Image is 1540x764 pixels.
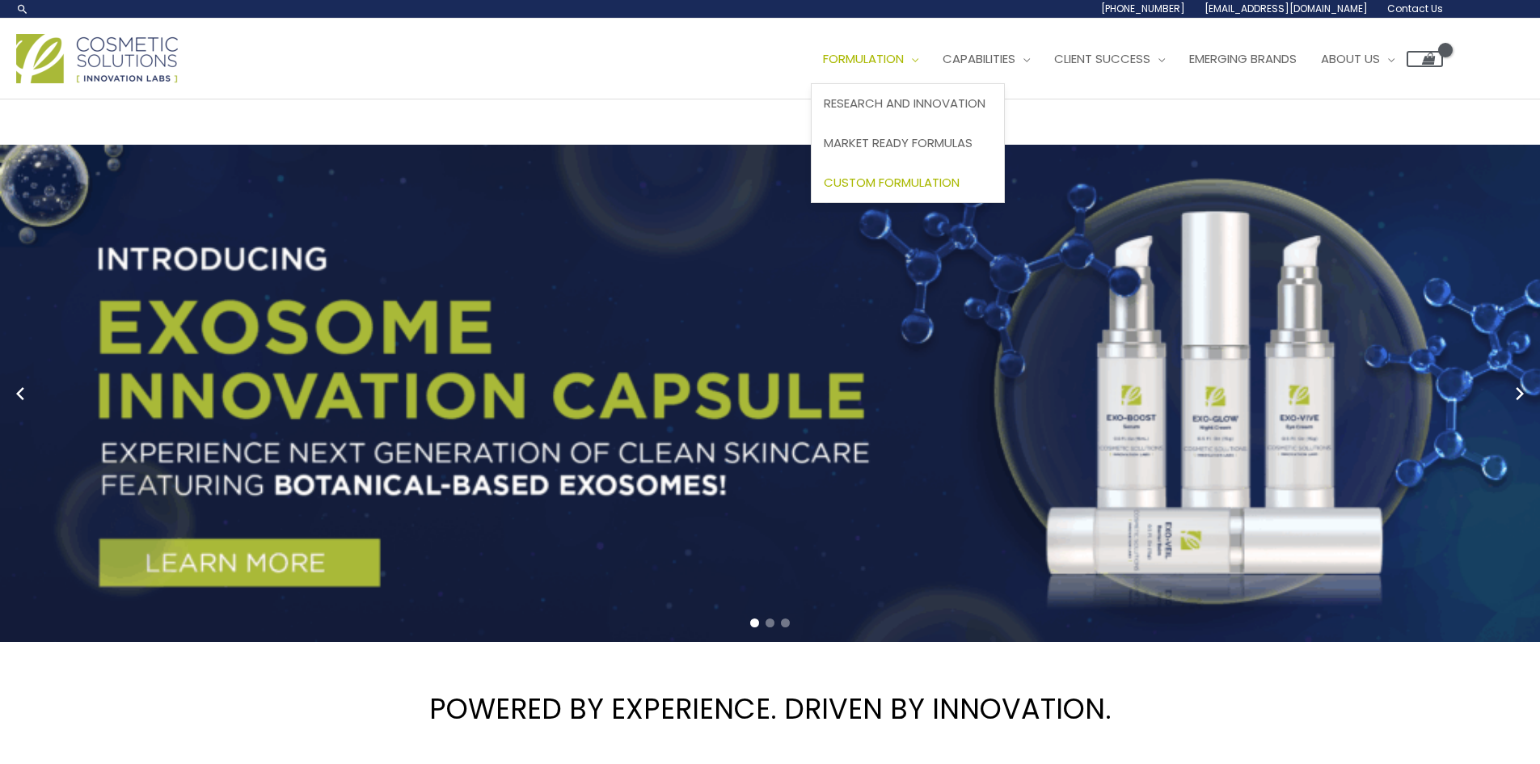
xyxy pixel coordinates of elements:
[1101,2,1185,15] span: [PHONE_NUMBER]
[943,50,1015,67] span: Capabilities
[824,95,985,112] span: Research and Innovation
[8,382,32,406] button: Previous slide
[1205,2,1368,15] span: [EMAIL_ADDRESS][DOMAIN_NAME]
[1387,2,1443,15] span: Contact Us
[1508,382,1532,406] button: Next slide
[824,174,960,191] span: Custom Formulation
[1321,50,1380,67] span: About Us
[1309,35,1407,83] a: About Us
[781,618,790,627] span: Go to slide 3
[1407,51,1443,67] a: View Shopping Cart, empty
[750,618,759,627] span: Go to slide 1
[1177,35,1309,83] a: Emerging Brands
[16,2,29,15] a: Search icon link
[766,618,774,627] span: Go to slide 2
[812,84,1004,124] a: Research and Innovation
[823,50,904,67] span: Formulation
[812,163,1004,202] a: Custom Formulation
[16,34,178,83] img: Cosmetic Solutions Logo
[811,35,930,83] a: Formulation
[799,35,1443,83] nav: Site Navigation
[824,134,973,151] span: Market Ready Formulas
[1042,35,1177,83] a: Client Success
[930,35,1042,83] a: Capabilities
[1054,50,1150,67] span: Client Success
[812,124,1004,163] a: Market Ready Formulas
[1189,50,1297,67] span: Emerging Brands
